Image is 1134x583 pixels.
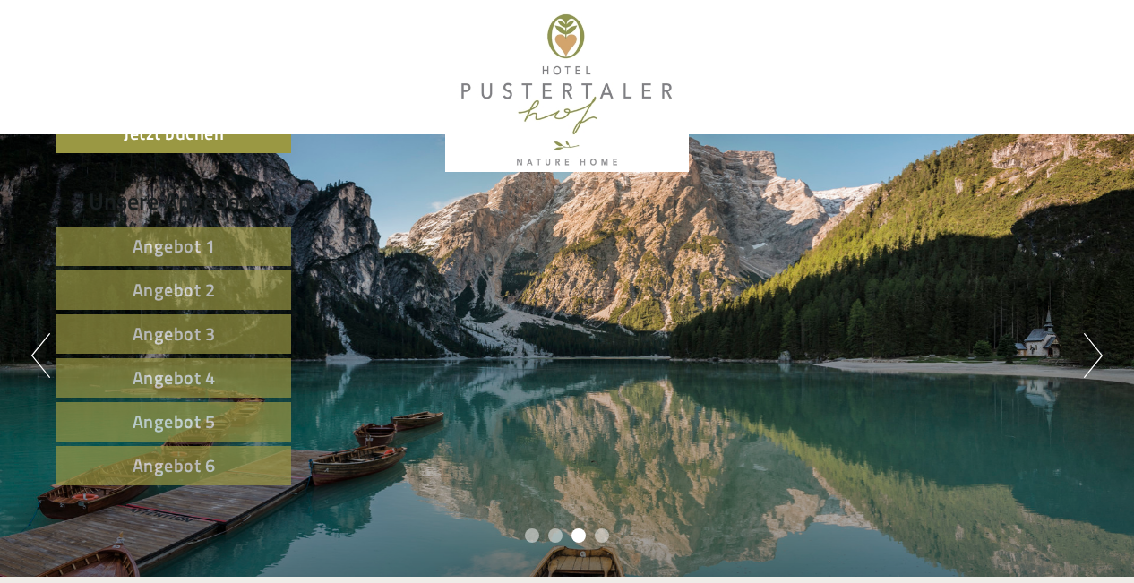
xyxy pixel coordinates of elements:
[31,333,50,378] button: Previous
[133,407,216,435] span: Angebot 5
[133,276,216,304] span: Angebot 2
[56,184,291,218] div: Unsere Angebote
[133,451,216,479] span: Angebot 6
[133,232,216,260] span: Angebot 1
[1084,333,1103,378] button: Next
[133,320,216,347] span: Angebot 3
[133,364,216,391] span: Angebot 4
